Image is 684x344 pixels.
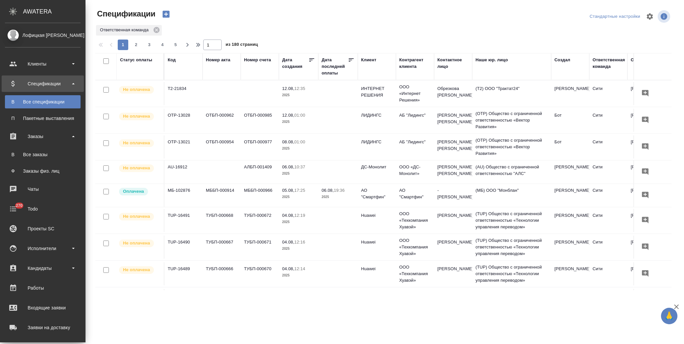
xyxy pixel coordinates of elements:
[294,213,305,218] p: 12:19
[627,262,666,285] td: [PERSON_NAME]
[399,237,431,257] p: ООО «Техкомпания Хуавэй»
[361,112,393,119] p: ЛИДИНГС
[5,79,81,89] div: Спецификации
[282,139,294,144] p: 08.08,
[226,41,258,50] span: из 180 страниц
[282,266,294,271] p: 04.08,
[2,319,84,336] a: Заявки на доставку
[551,160,589,184] td: [PERSON_NAME]
[5,244,81,253] div: Исполнители
[100,27,151,33] p: Ответственная команда
[5,303,81,313] div: Входящие заявки
[589,209,627,232] td: Сити
[434,209,472,232] td: [PERSON_NAME]
[5,164,81,178] a: ФЗаказы физ. лиц
[282,92,315,99] p: 2025
[658,10,672,23] span: Посмотреть информацию
[399,84,431,103] p: ООО «Интернет Решения»
[206,57,230,63] div: Номер акта
[8,115,77,122] div: Пакетные выставления
[361,85,393,99] p: ИНТЕРНЕТ РЕШЕНИЯ
[476,57,508,63] div: Наше юр. лицо
[5,148,81,161] a: ВВсе заказы
[589,184,627,207] td: Сити
[5,112,81,125] a: ППакетные выставления
[282,213,294,218] p: 04.08,
[399,187,431,200] p: АО "Смартфин"
[164,236,203,259] td: TUP-16490
[551,109,589,132] td: Бот
[361,139,393,145] p: ЛИДИНГС
[437,57,469,70] div: Контактное лицо
[472,207,551,234] td: (TUP) Общество с ограниченной ответственностью «Технологии управления переводом»
[5,204,81,214] div: Todo
[131,42,141,48] span: 2
[164,160,203,184] td: AU-16912
[627,236,666,259] td: [PERSON_NAME]
[589,236,627,259] td: Сити
[361,164,393,170] p: ДС-Монолит
[434,135,472,158] td: [PERSON_NAME] [PERSON_NAME]
[434,289,472,312] td: [PERSON_NAME]
[551,184,589,207] td: [PERSON_NAME]
[294,240,305,244] p: 12:16
[551,209,589,232] td: [PERSON_NAME]
[627,135,666,158] td: [PERSON_NAME]
[434,160,472,184] td: [PERSON_NAME] [PERSON_NAME]
[661,308,677,324] button: 🙏
[627,209,666,232] td: [PERSON_NAME]
[589,109,627,132] td: Сити
[157,40,168,50] button: 4
[164,262,203,285] td: TUP-16489
[434,82,472,105] td: Обрезкова [PERSON_NAME]
[164,82,203,105] td: Т2-21834
[627,184,666,207] td: [PERSON_NAME]
[2,201,84,217] a: 270Todo
[322,194,354,200] p: 2025
[294,86,305,91] p: 12:35
[399,57,431,70] div: Контрагент клиента
[5,59,81,69] div: Клиенты
[123,240,150,246] p: Не оплачена
[627,289,666,312] td: [PERSON_NAME]
[627,109,666,132] td: [PERSON_NAME]
[203,135,241,158] td: ОТБП-000954
[120,57,152,63] div: Статус оплаты
[627,160,666,184] td: [PERSON_NAME]
[664,309,675,323] span: 🙏
[23,5,85,18] div: AWATERA
[241,184,279,207] td: МББП-000966
[123,213,150,220] p: Не оплачена
[123,165,150,171] p: Не оплачена
[627,82,666,105] td: [PERSON_NAME]
[399,139,431,145] p: АБ "Лидингс"
[170,40,181,50] button: 5
[5,184,81,194] div: Чаты
[434,262,472,285] td: [PERSON_NAME]
[589,289,627,312] td: Сити
[434,184,472,207] td: - [PERSON_NAME]
[123,267,150,273] p: Не оплачена
[244,57,271,63] div: Номер счета
[294,113,305,118] p: 01:00
[551,135,589,158] td: Бот
[282,194,315,200] p: 2025
[282,119,315,125] p: 2025
[144,40,155,50] button: 3
[8,151,77,158] div: Все заказы
[282,219,315,225] p: 2025
[5,95,81,108] a: ВВсе спецификации
[241,160,279,184] td: АЛБП-001409
[8,168,77,174] div: Заказы физ. лиц
[282,145,315,152] p: 2025
[361,266,393,272] p: Huawei
[241,109,279,132] td: ОТБП-000985
[472,261,551,287] td: (TUP) Общество с ограниченной ответственностью «Технологии управления переводом»
[282,240,294,244] p: 04.08,
[241,289,279,312] td: ТУБП-000669
[551,289,589,312] td: [PERSON_NAME]
[282,86,294,91] p: 12.08,
[434,109,472,132] td: [PERSON_NAME] [PERSON_NAME]
[123,113,150,120] p: Не оплачена
[554,57,570,63] div: Создал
